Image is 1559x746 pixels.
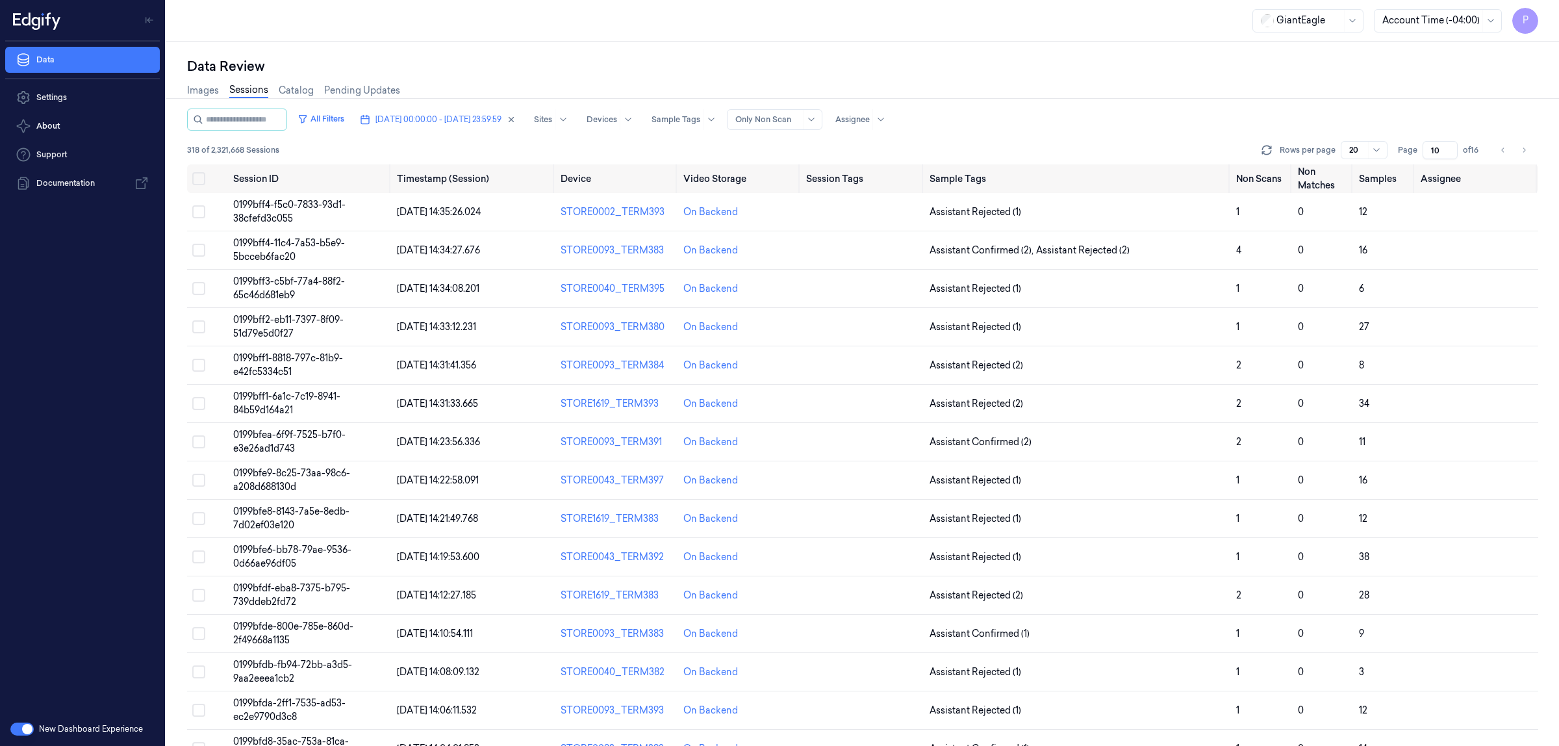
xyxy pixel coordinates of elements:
div: On Backend [683,397,738,411]
span: [DATE] 14:21:49.768 [397,513,478,524]
span: [DATE] 14:06:11.532 [397,704,477,716]
div: On Backend [683,474,738,487]
span: [DATE] 14:19:53.600 [397,551,479,563]
div: On Backend [683,589,738,602]
div: STORE1619_TERM393 [561,397,673,411]
div: STORE1619_TERM383 [561,589,673,602]
th: Samples [1354,164,1415,193]
span: 0 [1298,589,1304,601]
a: Images [187,84,219,97]
button: Select row [192,704,205,717]
span: Assistant Rejected (1) [930,550,1021,564]
span: Page [1398,144,1417,156]
span: 1 [1236,283,1239,294]
span: 0199bfea-6f9f-7525-b7f0-e3e26ad1d743 [233,429,346,454]
span: 318 of 2,321,668 Sessions [187,144,279,156]
button: Select row [192,244,205,257]
span: [DATE] 14:34:27.676 [397,244,480,256]
span: 1 [1236,666,1239,678]
span: 3 [1359,666,1364,678]
span: 0199bfde-800e-785e-860d-2f49668a1135 [233,621,353,646]
span: 0199bff4-f5c0-7833-93d1-38cfefd3c055 [233,199,346,224]
a: Documentation [5,170,160,196]
span: Assistant Rejected (2) [930,589,1023,602]
span: 0 [1298,244,1304,256]
button: Select row [192,359,205,372]
div: On Backend [683,704,738,717]
span: 0199bff2-eb11-7397-8f09-51d79e5d0f27 [233,314,344,339]
span: 0 [1298,666,1304,678]
div: STORE0040_TERM382 [561,665,673,679]
span: [DATE] 14:34:08.201 [397,283,479,294]
button: Select row [192,550,205,563]
button: Select row [192,665,205,678]
th: Assignee [1415,164,1538,193]
div: STORE1619_TERM383 [561,512,673,526]
div: On Backend [683,665,738,679]
span: 0 [1298,283,1304,294]
span: 12 [1359,513,1367,524]
span: 34 [1359,398,1369,409]
span: [DATE] 14:08:09.132 [397,666,479,678]
button: Select row [192,205,205,218]
button: Select row [192,474,205,487]
span: Assistant Confirmed (2) , [930,244,1036,257]
span: Assistant Rejected (2) [930,359,1023,372]
span: Assistant Confirmed (2) [930,435,1032,449]
span: [DATE] 14:23:56.336 [397,436,480,448]
div: STORE0002_TERM393 [561,205,673,219]
span: 0199bff4-11c4-7a53-b5e9-5bcceb6fac20 [233,237,345,263]
span: 1 [1236,474,1239,486]
button: Select row [192,435,205,448]
span: 2 [1236,359,1241,371]
span: 0199bff1-8818-797c-81b9-e42fc5334c51 [233,352,343,378]
div: On Backend [683,205,738,219]
th: Session Tags [801,164,924,193]
span: 0 [1298,436,1304,448]
span: 4 [1236,244,1241,256]
span: [DATE] 14:10:54.111 [397,628,473,639]
button: Toggle Navigation [139,10,160,31]
button: Select row [192,397,205,410]
button: [DATE] 00:00:00 - [DATE] 23:59:59 [355,109,521,130]
span: 28 [1359,589,1369,601]
span: 0 [1298,551,1304,563]
th: Non Scans [1231,164,1293,193]
button: P [1512,8,1538,34]
span: 0199bfdb-fb94-72bb-a3d5-9aa2eeea1cb2 [233,659,352,684]
span: Assistant Rejected (2) [1036,244,1130,257]
div: On Backend [683,512,738,526]
a: Catalog [279,84,314,97]
span: 9 [1359,628,1364,639]
span: 27 [1359,321,1369,333]
button: Go to next page [1515,141,1533,159]
div: On Backend [683,244,738,257]
div: STORE0093_TERM383 [561,244,673,257]
div: STORE0040_TERM395 [561,282,673,296]
p: Rows per page [1280,144,1336,156]
div: STORE0043_TERM392 [561,550,673,564]
span: 2 [1236,436,1241,448]
span: 0199bfe9-8c25-73aa-98c6-a208d688130d [233,467,350,493]
span: Assistant Rejected (1) [930,474,1021,487]
button: All Filters [292,109,349,129]
div: On Backend [683,359,738,372]
div: STORE0093_TERM393 [561,704,673,717]
span: Assistant Rejected (1) [930,320,1021,334]
div: Data Review [187,57,1538,75]
span: of 16 [1463,144,1484,156]
button: Select row [192,512,205,525]
span: 0 [1298,704,1304,716]
span: 16 [1359,474,1367,486]
span: 12 [1359,704,1367,716]
div: On Backend [683,550,738,564]
span: 6 [1359,283,1364,294]
a: Pending Updates [324,84,400,97]
span: [DATE] 00:00:00 - [DATE] 23:59:59 [375,114,501,125]
span: [DATE] 14:12:27.185 [397,589,476,601]
span: 1 [1236,513,1239,524]
div: STORE0093_TERM391 [561,435,673,449]
span: 0 [1298,513,1304,524]
span: 0199bff3-c5bf-77a4-88f2-65c46d681eb9 [233,276,345,301]
span: 0199bfe6-bb78-79ae-9536-0d66ae96df05 [233,544,351,569]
